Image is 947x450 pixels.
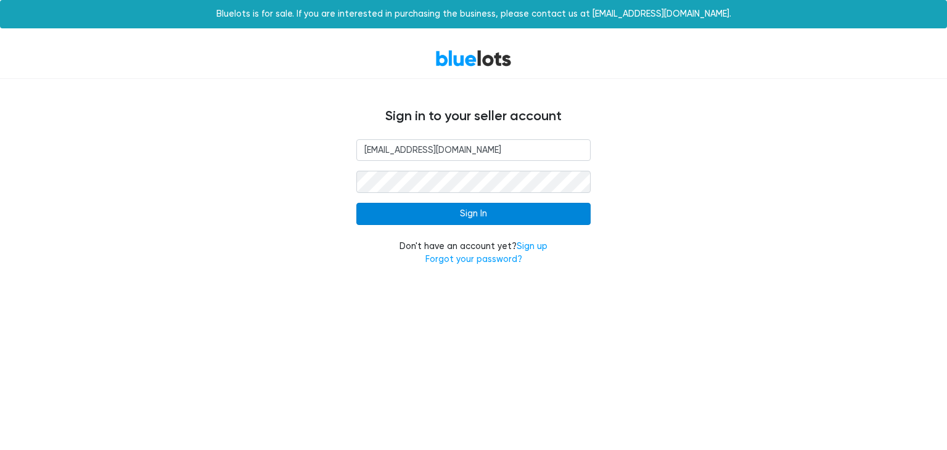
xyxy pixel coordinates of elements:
[356,203,591,225] input: Sign In
[435,49,512,67] a: BlueLots
[356,139,591,162] input: Email
[104,108,843,125] h4: Sign in to your seller account
[356,240,591,266] div: Don't have an account yet?
[425,254,522,264] a: Forgot your password?
[517,241,547,252] a: Sign up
